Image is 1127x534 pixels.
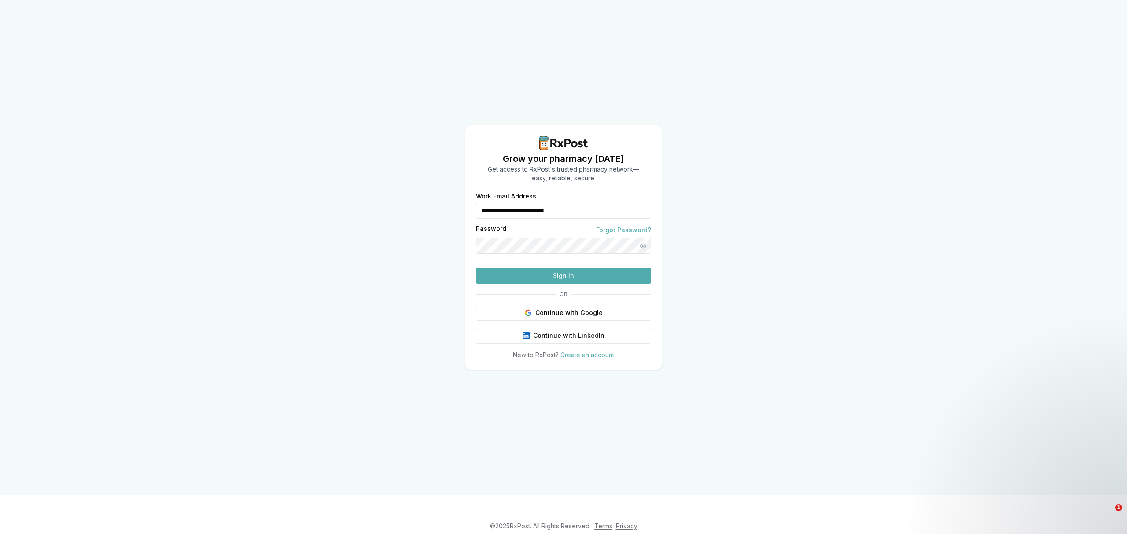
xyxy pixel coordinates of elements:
img: RxPost Logo [535,136,592,150]
span: OR [556,291,571,298]
button: Show password [635,238,651,254]
img: Google [525,309,532,316]
img: LinkedIn [523,332,530,339]
label: Work Email Address [476,193,651,199]
label: Password [476,226,506,234]
h1: Grow your pharmacy [DATE] [488,153,639,165]
a: Privacy [616,522,637,530]
a: Forgot Password? [596,226,651,234]
span: 1 [1115,504,1122,511]
p: Get access to RxPost's trusted pharmacy network— easy, reliable, secure. [488,165,639,183]
a: Terms [594,522,612,530]
button: Continue with LinkedIn [476,328,651,344]
button: Continue with Google [476,305,651,321]
button: Sign In [476,268,651,284]
span: New to RxPost? [513,351,559,358]
a: Create an account [560,351,614,358]
iframe: Intercom live chat [1097,504,1118,525]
